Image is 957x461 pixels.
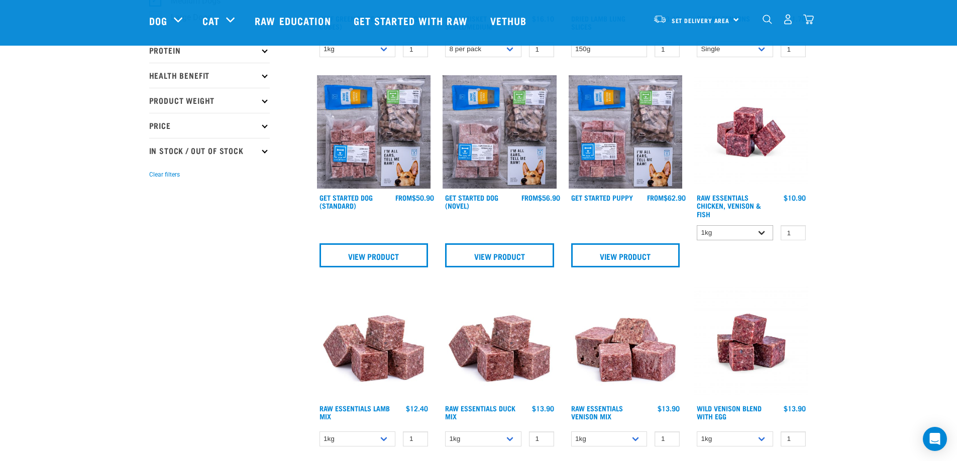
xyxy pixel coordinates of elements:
[320,243,429,267] a: View Product
[784,404,806,412] div: $13.90
[532,404,554,412] div: $13.90
[445,243,554,267] a: View Product
[571,196,633,199] a: Get Started Puppy
[781,225,806,241] input: 1
[149,38,270,63] p: Protein
[923,427,947,451] div: Open Intercom Messenger
[647,194,686,202] div: $62.90
[445,196,498,207] a: Get Started Dog (Novel)
[521,194,560,202] div: $56.90
[571,243,680,267] a: View Product
[149,88,270,113] p: Product Weight
[655,42,680,57] input: 1
[783,14,793,25] img: user.png
[403,42,428,57] input: 1
[697,196,761,215] a: Raw Essentials Chicken, Venison & Fish
[445,406,515,418] a: Raw Essentials Duck Mix
[781,42,806,57] input: 1
[403,431,428,447] input: 1
[694,75,808,189] img: Chicken Venison mix 1655
[320,406,390,418] a: Raw Essentials Lamb Mix
[658,404,680,412] div: $13.90
[149,13,167,28] a: Dog
[763,15,772,24] img: home-icon-1@2x.png
[672,19,730,22] span: Set Delivery Area
[571,406,623,418] a: Raw Essentials Venison Mix
[149,63,270,88] p: Health Benefit
[569,285,683,399] img: 1113 RE Venison Mix 01
[521,196,538,199] span: FROM
[406,404,428,412] div: $12.40
[149,170,180,179] button: Clear filters
[694,285,808,399] img: Venison Egg 1616
[569,75,683,189] img: NPS Puppy Update
[202,13,220,28] a: Cat
[697,406,762,418] a: Wild Venison Blend with Egg
[443,285,557,399] img: ?1041 RE Lamb Mix 01
[529,431,554,447] input: 1
[529,42,554,57] input: 1
[480,1,540,41] a: Vethub
[655,431,680,447] input: 1
[317,75,431,189] img: NSP Dog Standard Update
[653,15,667,24] img: van-moving.png
[245,1,343,41] a: Raw Education
[443,75,557,189] img: NSP Dog Novel Update
[344,1,480,41] a: Get started with Raw
[395,196,412,199] span: FROM
[781,431,806,447] input: 1
[149,113,270,138] p: Price
[395,194,434,202] div: $50.90
[803,14,814,25] img: home-icon@2x.png
[784,194,806,202] div: $10.90
[149,138,270,163] p: In Stock / Out Of Stock
[317,285,431,399] img: ?1041 RE Lamb Mix 01
[320,196,373,207] a: Get Started Dog (Standard)
[647,196,664,199] span: FROM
